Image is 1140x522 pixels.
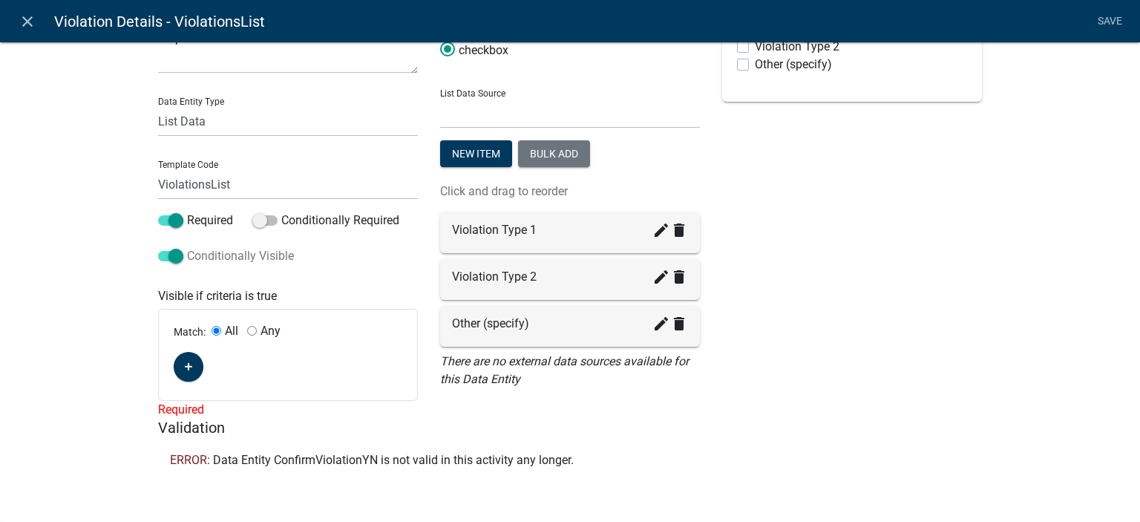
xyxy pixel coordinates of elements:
label: Violation Type 2 [755,38,839,56]
h5: Validation [158,419,982,437]
span: Match: [174,326,212,338]
p: Click and drag to reorder [440,183,700,200]
span: Data Entity ConfirmViolationYN is not valid in this activity any longer. [213,454,574,466]
label: All [225,325,238,337]
div: Violation Type 1 [452,221,688,239]
i: create [652,315,670,333]
i: delete [670,221,688,239]
i: delete [670,315,688,333]
label: Other (specify) [755,56,832,74]
i: delete [670,268,688,286]
div: Required [158,401,418,419]
div: Other (specify) [452,315,688,333]
div: Violation Type 2 [452,268,688,286]
i: create [652,268,670,286]
label: Conditionally Visible [158,247,294,265]
i: close [19,13,36,30]
button: Bulk add [518,140,590,167]
span: Violation Details - ViolationsList [54,7,265,36]
label: Required [158,212,233,229]
label: Any [261,325,281,337]
i: create [652,221,670,239]
span: ERROR: [170,454,210,466]
label: checkbox [440,42,508,59]
button: New item [440,140,512,167]
label: Conditionally Required [252,212,399,229]
h6: Visible if criteria is true [158,289,394,303]
i: There are no external data sources available for this Data Entity [440,354,689,386]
